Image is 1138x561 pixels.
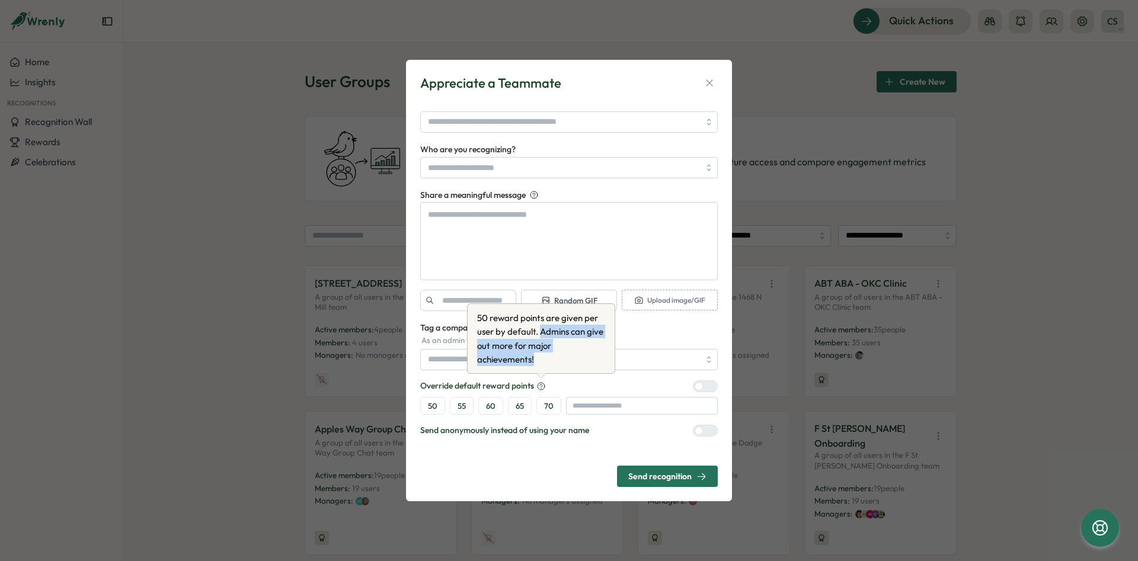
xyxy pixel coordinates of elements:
p: Send anonymously instead of using your name [420,424,589,437]
button: 65 [508,397,532,415]
label: Tag a company value [420,322,497,335]
label: Who are you recognizing? [420,143,516,156]
button: 50 [420,397,445,415]
div: Appreciate a Teammate [420,74,561,92]
p: 60 [486,401,496,412]
p: Override default reward points [420,380,534,393]
button: 60 [478,397,503,415]
div: Send recognition [628,472,707,482]
p: 50 reward points are given per user by default. Admins can give out more for major achievements! [477,311,605,366]
button: 55 [450,397,474,415]
div: As an admin you can company values [420,335,718,346]
span: Share a meaningful message [420,189,526,202]
button: 70 [536,397,561,415]
p: 50 [428,401,437,412]
p: 55 [458,401,466,412]
button: Random GIF [521,290,617,311]
span: Random GIF [541,296,597,306]
button: Send recognition [617,466,718,487]
p: 65 [516,401,524,412]
p: 70 [544,401,554,412]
